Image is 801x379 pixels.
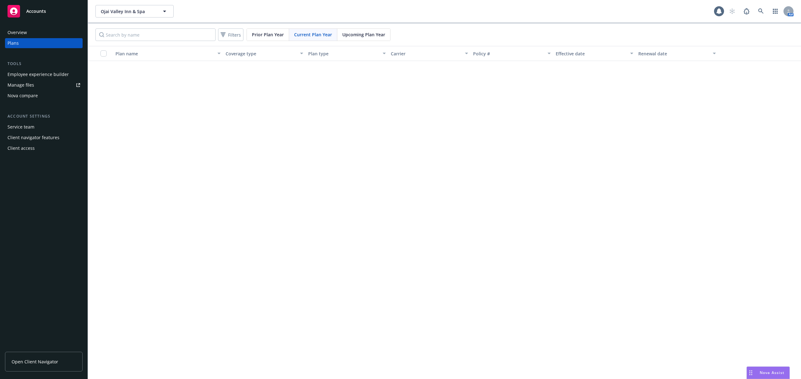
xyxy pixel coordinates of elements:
a: Client navigator features [5,133,83,143]
a: Start snowing [726,5,738,18]
a: Client access [5,143,83,153]
a: Overview [5,28,83,38]
a: Report a Bug [740,5,753,18]
a: Employee experience builder [5,69,83,79]
div: Client access [8,143,35,153]
div: Nova compare [8,91,38,101]
a: Accounts [5,3,83,20]
button: Effective date [553,46,636,61]
a: Plans [5,38,83,48]
div: Plan name [115,50,214,57]
div: Plan type [308,50,379,57]
a: Nova compare [5,91,83,101]
a: Service team [5,122,83,132]
div: Carrier [391,50,462,57]
div: Renewal date [638,50,709,57]
button: Coverage type [223,46,306,61]
div: Manage files [8,80,34,90]
button: Renewal date [636,46,718,61]
div: Policy # [473,50,544,57]
div: Account settings [5,113,83,119]
span: Filters [219,30,242,39]
button: Policy # [471,46,553,61]
div: Coverage type [226,50,296,57]
div: Drag to move [747,367,755,379]
a: Switch app [769,5,782,18]
span: Upcoming Plan Year [342,31,385,38]
button: Nova Assist [747,366,790,379]
div: Tools [5,61,83,67]
span: Accounts [26,9,46,14]
span: Prior Plan Year [252,31,284,38]
div: Overview [8,28,27,38]
span: Ojai Valley Inn & Spa [101,8,155,15]
span: Open Client Navigator [12,358,58,365]
div: Effective date [556,50,626,57]
span: Current Plan Year [294,31,332,38]
button: Plan name [113,46,223,61]
input: Search by name [95,28,216,41]
a: Search [755,5,767,18]
button: Filters [218,28,243,41]
div: Client navigator features [8,133,59,143]
div: Service team [8,122,34,132]
span: Nova Assist [760,370,784,375]
button: Carrier [388,46,471,61]
span: Filters [228,32,241,38]
input: Select all [100,50,107,57]
div: Plans [8,38,19,48]
a: Manage files [5,80,83,90]
button: Ojai Valley Inn & Spa [95,5,174,18]
button: Plan type [306,46,388,61]
div: Employee experience builder [8,69,69,79]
